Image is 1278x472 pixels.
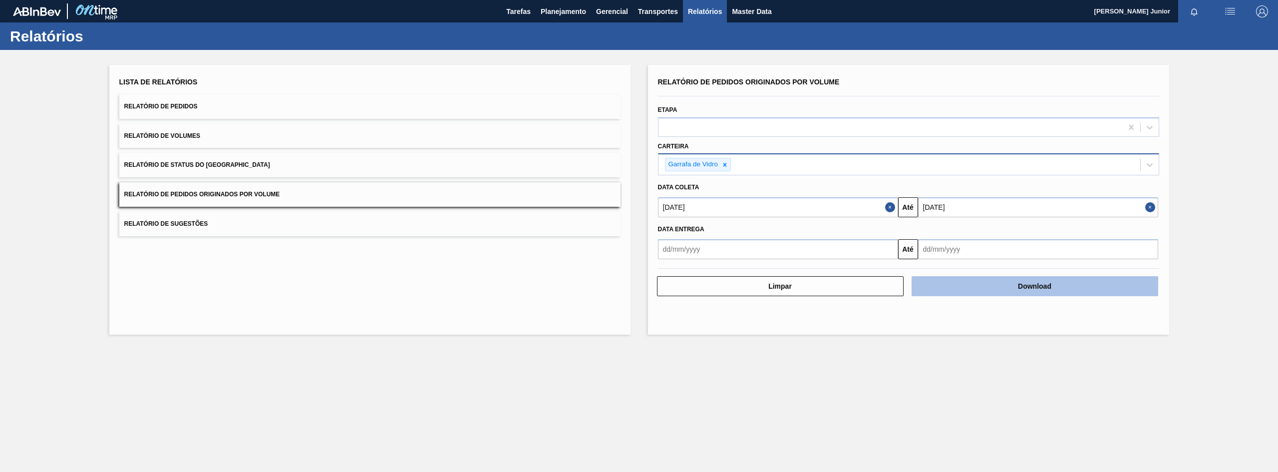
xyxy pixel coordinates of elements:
[657,276,904,296] button: Limpar
[124,220,208,227] span: Relatório de Sugestões
[124,103,198,110] span: Relatório de Pedidos
[665,158,720,171] div: Garrafa de Vidro
[912,276,1158,296] button: Download
[918,239,1158,259] input: dd/mm/yyyy
[13,7,61,16] img: TNhmsLtSVTkK8tSr43FrP2fwEKptu5GPRR3wAAAABJRU5ErkJggg==
[119,94,621,119] button: Relatório de Pedidos
[119,182,621,207] button: Relatório de Pedidos Originados por Volume
[658,78,840,86] span: Relatório de Pedidos Originados por Volume
[124,161,270,168] span: Relatório de Status do [GEOGRAPHIC_DATA]
[119,212,621,236] button: Relatório de Sugestões
[506,5,531,17] span: Tarefas
[124,191,280,198] span: Relatório de Pedidos Originados por Volume
[119,153,621,177] button: Relatório de Status do [GEOGRAPHIC_DATA]
[658,197,898,217] input: dd/mm/yyyy
[658,106,677,113] label: Etapa
[119,124,621,148] button: Relatório de Volumes
[124,132,200,139] span: Relatório de Volumes
[885,197,898,217] button: Close
[732,5,771,17] span: Master Data
[688,5,722,17] span: Relatórios
[541,5,586,17] span: Planejamento
[119,78,198,86] span: Lista de Relatórios
[1256,5,1268,17] img: Logout
[10,30,187,42] h1: Relatórios
[1178,4,1210,18] button: Notificações
[658,184,699,191] span: Data coleta
[658,226,704,233] span: Data entrega
[596,5,628,17] span: Gerencial
[658,239,898,259] input: dd/mm/yyyy
[898,197,918,217] button: Até
[638,5,678,17] span: Transportes
[898,239,918,259] button: Até
[1224,5,1236,17] img: userActions
[658,143,689,150] label: Carteira
[1145,197,1158,217] button: Close
[918,197,1158,217] input: dd/mm/yyyy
